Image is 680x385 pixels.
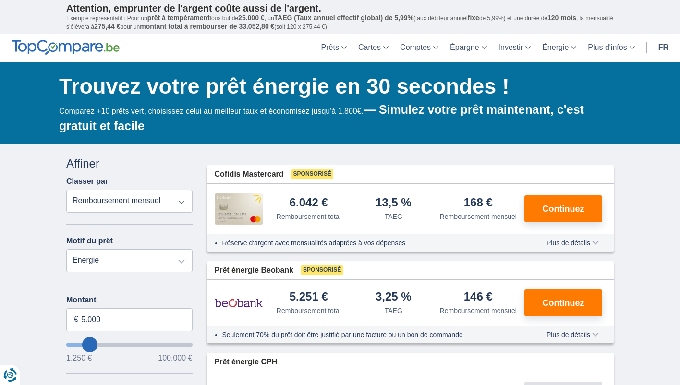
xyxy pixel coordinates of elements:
[291,169,333,179] span: Sponsorisé
[582,34,640,62] a: Plus d'infos
[66,156,193,172] div: Affiner
[546,331,599,338] span: Plus de détails
[215,193,263,224] img: pret personnel Cofidis CC
[12,40,120,55] img: TopCompare
[277,306,341,315] div: Remboursement total
[140,23,274,30] span: montant total à rembourser de 33.052,80 €
[290,197,328,210] div: 6.042 €
[468,14,479,22] span: fixe
[440,306,517,315] div: Remboursement mensuel
[66,177,108,186] label: Classer par
[59,72,614,101] h1: Trouvez votre prêt énergie en 30 secondes !
[539,331,606,338] button: Plus de détails
[215,357,278,368] span: Prêt énergie CPH
[464,291,493,304] div: 146 €
[290,291,328,304] div: 5.251 €
[440,212,517,221] div: Remboursement mensuel
[385,212,402,221] div: TAEG
[546,240,599,246] span: Plus de détails
[394,34,444,62] a: Comptes
[59,101,614,134] div: Comparez +10 prêts vert, choisissez celui au meilleur taux et économisez jusqu'à 1.800€.
[274,14,413,22] span: TAEG (Taux annuel effectif global) de 5,99%
[147,14,210,22] span: prêt à tempérament
[653,34,674,62] a: fr
[66,343,193,347] input: wantToBorrow
[316,34,352,62] a: Prêts
[59,103,584,132] b: — Simulez votre prêt maintenant, c'est gratuit et facile
[215,291,263,315] img: pret personnel Beobank
[158,354,192,362] span: 100.000 €
[543,205,584,213] span: Continuez
[385,306,402,315] div: TAEG
[215,265,294,276] span: Prêt énergie Beobank
[277,212,341,221] div: Remboursement total
[66,2,614,14] p: Attention, emprunter de l'argent coûte aussi de l'argent.
[66,296,193,304] label: Montant
[376,291,412,304] div: 3,25 %
[539,239,606,247] button: Plus de détails
[94,23,121,30] span: 275,44 €
[66,14,614,31] p: Exemple représentatif : Pour un tous but de , un (taux débiteur annuel de 5,99%) et une durée de ...
[74,314,78,325] span: €
[215,169,284,180] span: Cofidis Mastercard
[376,197,412,210] div: 13,5 %
[536,34,582,62] a: Énergie
[352,34,394,62] a: Cartes
[238,14,265,22] span: 25.000 €
[524,289,602,316] button: Continuez
[547,14,576,22] span: 120 mois
[464,197,493,210] div: 168 €
[66,354,92,362] span: 1.250 €
[222,238,519,248] li: Réserve d'argent avec mensualités adaptées à vos dépenses
[66,237,113,245] label: Motif du prêt
[524,195,602,222] button: Continuez
[444,34,493,62] a: Épargne
[543,299,584,307] span: Continuez
[222,330,519,339] li: Seulement 70% du prêt doit être justifié par une facture ou un bon de commande
[493,34,537,62] a: Investir
[301,265,343,275] span: Sponsorisé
